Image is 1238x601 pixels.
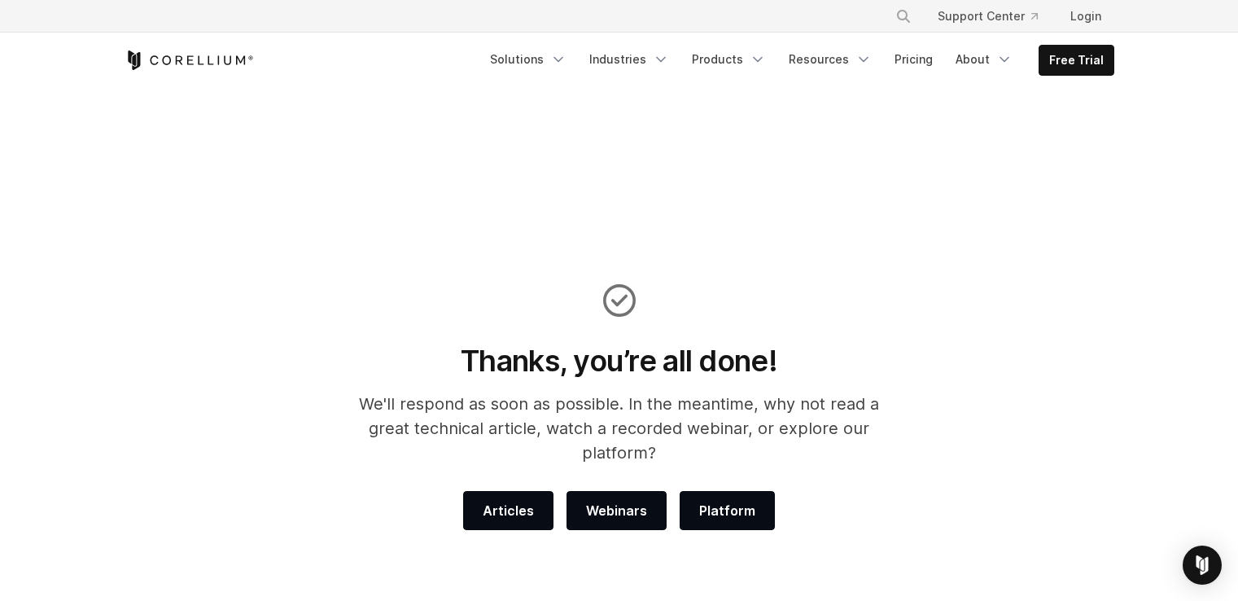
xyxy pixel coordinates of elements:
[699,501,755,520] span: Platform
[889,2,918,31] button: Search
[480,45,1114,76] div: Navigation Menu
[125,50,254,70] a: Corellium Home
[586,501,647,520] span: Webinars
[1057,2,1114,31] a: Login
[925,2,1051,31] a: Support Center
[480,45,576,74] a: Solutions
[580,45,679,74] a: Industries
[483,501,534,520] span: Articles
[337,392,901,465] p: We'll respond as soon as possible. In the meantime, why not read a great technical article, watch...
[463,491,553,530] a: Articles
[567,491,667,530] a: Webinars
[885,45,943,74] a: Pricing
[680,491,775,530] a: Platform
[946,45,1022,74] a: About
[779,45,881,74] a: Resources
[876,2,1114,31] div: Navigation Menu
[337,343,901,379] h1: Thanks, you’re all done!
[1183,546,1222,585] div: Open Intercom Messenger
[1039,46,1113,75] a: Free Trial
[682,45,776,74] a: Products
